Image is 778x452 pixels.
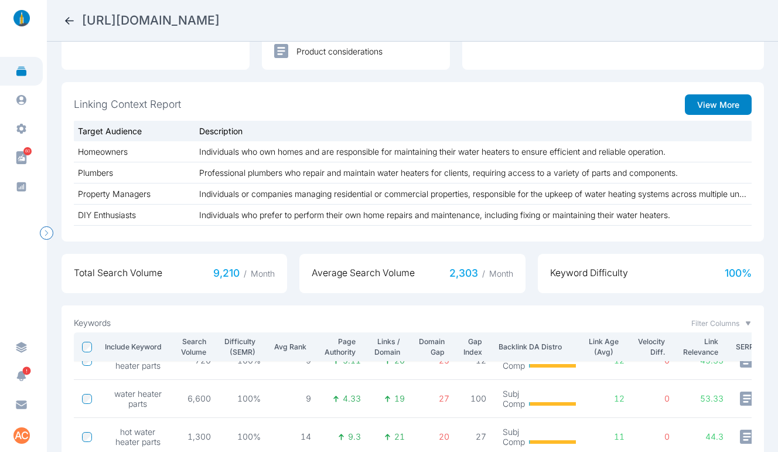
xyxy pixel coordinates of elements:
p: 14 [277,431,312,442]
span: Target Audience [78,125,195,137]
p: Velocity Diff. [637,337,665,357]
p: 4.33 [343,393,361,404]
span: Average Search Volume [312,266,415,281]
p: 9 [277,393,312,404]
span: Filter Columns [691,318,739,329]
span: water heater parts [108,389,168,409]
p: 20 [421,431,449,442]
p: Product considerations [296,45,383,57]
p: 27 [466,431,487,442]
p: 0 [641,393,670,404]
span: DIY Enthusiasts [78,209,195,221]
p: 100% [227,393,261,404]
span: Description [199,125,748,137]
span: Month [489,269,513,278]
span: Month [251,269,275,278]
p: Search Volume [180,337,207,357]
span: 100 % [725,266,752,281]
p: 0 [641,431,670,442]
button: Filter Columns [691,318,752,329]
span: 60 [23,147,32,155]
span: Individuals or companies managing residential or commercial properties, responsible for the upkee... [199,188,748,200]
p: 9.3 [348,431,361,442]
p: Comp [503,361,525,371]
p: Links / Domain [373,337,401,357]
span: hot water heater parts [108,427,168,447]
p: Comp [503,437,525,447]
p: 44.3 [686,431,724,442]
p: 21 [394,431,405,442]
span: / [482,269,485,278]
span: Individuals who own homes and are responsible for maintaining their water heaters to ensure effic... [199,145,748,158]
p: Include Keyword [104,342,162,352]
p: 27 [421,393,449,404]
p: 11 [592,431,625,442]
p: Avg Rank [273,342,306,352]
button: View More [685,94,752,115]
p: Difficulty (SEMR) [223,337,255,357]
p: Subj [503,427,525,437]
p: Subj [503,389,525,399]
p: 19 [394,393,405,404]
span: Linking Context Report [74,94,752,115]
p: 100 [466,393,487,404]
p: Link Age (Avg) [588,337,619,357]
p: Gap Index [462,337,482,357]
p: 1,300 [184,431,211,442]
span: / [244,269,247,278]
p: Link Relevance [682,337,718,357]
span: 2,303 [449,266,513,281]
span: Professional plumbers who repair and maintain water heaters for clients, requiring access to a va... [199,166,748,179]
p: 6,600 [184,393,211,404]
img: linklaunch_small.2ae18699.png [9,10,34,26]
span: Plumbers [78,166,195,179]
span: Homeowners [78,145,195,158]
span: 9,210 [213,266,275,281]
span: Individuals who prefer to perform their own home repairs and maintenance, including fixing or mai... [199,209,748,221]
span: Keyword Difficulty [550,266,628,281]
span: Total Search Volume [74,266,162,281]
p: 12 [592,393,625,404]
p: Keywords [74,318,111,328]
p: 100% [227,431,261,442]
p: Domain Gap [417,337,445,357]
p: 53.33 [686,393,724,404]
p: Comp [503,399,525,409]
p: Backlink DA Distro [499,342,580,352]
p: Page Authority [323,337,356,357]
h2: https://www.supplyhouse.com/Water-Heater-Parts-26631000 [82,12,220,29]
span: Property Managers [78,188,195,200]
